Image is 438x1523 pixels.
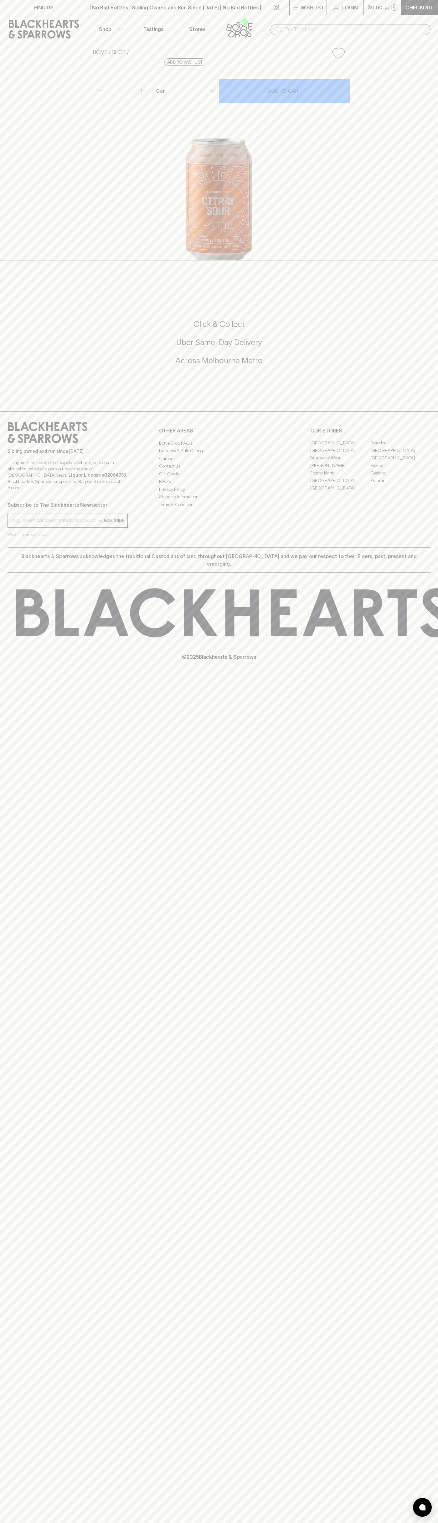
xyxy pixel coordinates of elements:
[310,469,370,477] a: Fitzroy North
[370,477,430,484] a: Prahran
[96,514,127,527] button: SUBSCRIBE
[93,49,107,55] a: HOME
[301,4,324,11] p: Wishlist
[370,447,430,454] a: [GEOGRAPHIC_DATA]
[143,25,163,33] p: Tastings
[8,319,430,329] h5: Click & Collect
[370,469,430,477] a: Geelong
[88,64,350,260] img: 39062.png
[131,15,175,43] a: Tastings
[370,439,430,447] a: Braddon
[159,470,279,478] a: Gift Cards
[159,439,279,447] a: Bottle Drop FAQ's
[8,355,430,366] h5: Across Melbourne Metro
[189,25,205,33] p: Stores
[393,6,395,9] p: 0
[164,58,205,66] button: Add to wishlist
[159,485,279,493] a: Privacy Policy
[99,25,111,33] p: Shop
[268,87,301,95] p: ADD TO CART
[8,448,128,454] p: Sibling owned and run since [DATE]
[8,459,128,491] p: It is against the law to sell or supply alcohol to, or to obtain alcohol on behalf of a person un...
[310,484,370,492] a: [GEOGRAPHIC_DATA]
[310,427,430,434] p: OUR STORES
[175,15,219,43] a: Stores
[99,517,125,524] p: SUBSCRIBE
[342,4,358,11] p: Login
[88,15,132,43] button: Shop
[370,462,430,469] a: Fitzroy
[8,294,430,399] div: Call to action block
[13,516,96,526] input: e.g. jane@blackheartsandsparrows.com.au
[405,4,434,11] p: Checkout
[156,87,166,95] p: Can
[310,477,370,484] a: [GEOGRAPHIC_DATA]
[159,501,279,508] a: Terms & Conditions
[310,447,370,454] a: [GEOGRAPHIC_DATA]
[12,552,426,568] p: Blackhearts & Sparrows acknowledges the traditional Custodians of land throughout [GEOGRAPHIC_DAT...
[330,46,347,62] button: Add to wishlist
[370,454,430,462] a: [GEOGRAPHIC_DATA]
[159,493,279,501] a: Shipping Information
[310,454,370,462] a: Brunswick West
[112,49,126,55] a: SHOP
[69,473,126,478] strong: Liquor License #32064953
[159,478,279,485] a: FAQ's
[286,24,425,34] input: Try "Pinot noir"
[34,4,54,11] p: FIND US
[153,85,219,97] div: Can
[8,337,430,348] h5: Uber Same-Day Delivery
[159,455,279,462] a: Careers
[368,4,383,11] p: $0.00
[8,501,128,509] p: Subscribe to The Blackhearts Newsletter
[159,463,279,470] a: Contact Us
[159,447,279,455] a: Business & Bulk Gifting
[219,79,350,103] button: ADD TO CART
[310,462,370,469] a: [PERSON_NAME]
[8,531,128,537] p: We will never spam you
[310,439,370,447] a: [GEOGRAPHIC_DATA]
[419,1504,425,1510] img: bubble-icon
[159,427,279,434] p: OTHER AREAS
